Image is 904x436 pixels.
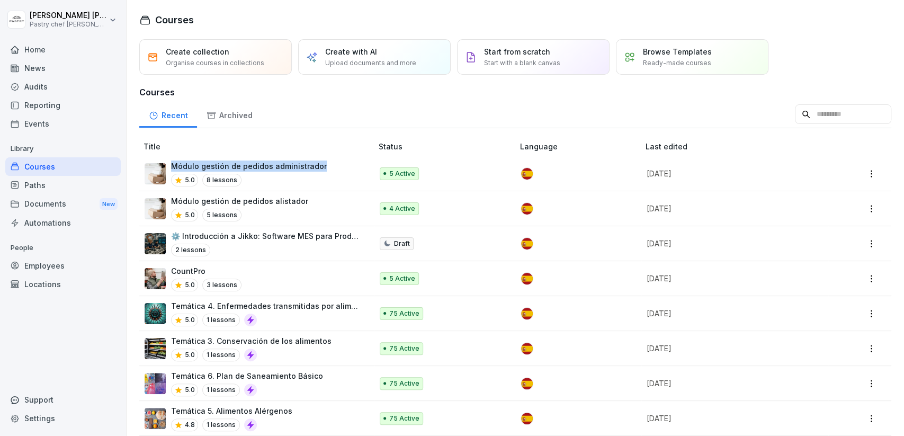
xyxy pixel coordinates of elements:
[646,141,828,152] p: Last edited
[145,373,166,394] img: mhb727d105t9k4tb0y7eu9rv.png
[5,96,121,114] a: Reporting
[166,58,264,68] p: Organise courses in collections
[325,58,416,68] p: Upload documents and more
[171,370,323,381] p: Temática 6. Plan de Saneamiento Básico
[647,168,816,179] p: [DATE]
[145,268,166,289] img: nanuqyb3jmpxevmk16xmqivn.png
[185,350,195,360] p: 5.0
[647,308,816,319] p: [DATE]
[185,175,195,185] p: 5.0
[521,168,533,180] img: es.svg
[5,114,121,133] a: Events
[30,11,107,20] p: [PERSON_NAME] [PERSON_NAME]
[5,157,121,176] a: Courses
[643,46,712,57] p: Browse Templates
[185,210,195,220] p: 5.0
[202,174,241,186] p: 8 lessons
[521,203,533,215] img: es.svg
[647,343,816,354] p: [DATE]
[145,408,166,429] img: wwf9md3iy1bon5x53p9kcas9.png
[647,238,816,249] p: [DATE]
[5,239,121,256] p: People
[5,176,121,194] a: Paths
[185,385,195,395] p: 5.0
[5,409,121,428] a: Settings
[521,343,533,354] img: es.svg
[145,303,166,324] img: frq77ysdix3y9as6qvhv4ihg.png
[171,405,292,416] p: Temática 5. Alimentos Alérgenos
[647,413,816,424] p: [DATE]
[484,58,560,68] p: Start with a blank canvas
[185,420,195,430] p: 4.8
[171,300,362,312] p: Temática 4. Enfermedades transmitidas por alimentos ETA'S
[389,379,419,388] p: 75 Active
[139,101,197,128] a: Recent
[5,140,121,157] p: Library
[202,384,240,396] p: 1 lessons
[202,314,240,326] p: 1 lessons
[171,244,210,256] p: 2 lessons
[185,280,195,290] p: 5.0
[202,349,240,361] p: 1 lessons
[5,59,121,77] a: News
[521,273,533,284] img: es.svg
[389,344,419,353] p: 75 Active
[389,309,419,318] p: 75 Active
[521,238,533,250] img: es.svg
[145,233,166,254] img: txp9jo0aqkvplb2936hgnpad.png
[5,275,121,293] a: Locations
[5,213,121,232] a: Automations
[144,141,374,152] p: Title
[394,239,410,248] p: Draft
[325,46,377,57] p: Create with AI
[647,273,816,284] p: [DATE]
[5,256,121,275] a: Employees
[171,161,327,172] p: Módulo gestión de pedidos administrador
[202,279,241,291] p: 3 lessons
[520,141,641,152] p: Language
[5,194,121,214] a: DocumentsNew
[521,378,533,389] img: es.svg
[389,274,415,283] p: 5 Active
[521,308,533,319] img: es.svg
[5,77,121,96] a: Audits
[5,194,121,214] div: Documents
[202,419,240,431] p: 1 lessons
[145,198,166,219] img: iaen9j96uzhvjmkazu9yscya.png
[145,338,166,359] img: ob1temx17qa248jtpkauy3pv.png
[647,203,816,214] p: [DATE]
[5,40,121,59] a: Home
[484,46,550,57] p: Start from scratch
[389,414,419,423] p: 75 Active
[145,163,166,184] img: iaen9j96uzhvjmkazu9yscya.png
[389,204,415,213] p: 4 Active
[166,46,229,57] p: Create collection
[389,169,415,179] p: 5 Active
[521,413,533,424] img: es.svg
[171,230,362,242] p: ⚙️ Introducción a Jikko: Software MES para Producción
[5,390,121,409] div: Support
[197,101,262,128] a: Archived
[185,315,195,325] p: 5.0
[647,378,816,389] p: [DATE]
[202,209,241,221] p: 5 lessons
[171,265,241,277] p: CountPro
[100,198,118,210] div: New
[643,58,711,68] p: Ready-made courses
[30,21,107,28] p: Pastry chef [PERSON_NAME] y Cocina gourmet
[139,86,891,99] h3: Courses
[379,141,516,152] p: Status
[171,335,332,346] p: Temática 3. Conservación de los alimentos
